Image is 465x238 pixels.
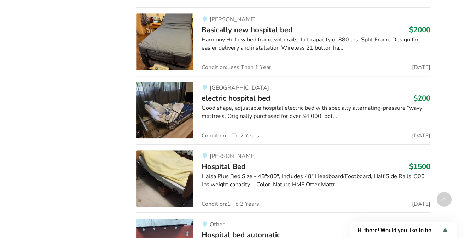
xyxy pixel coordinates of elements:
[210,152,255,160] span: [PERSON_NAME]
[409,162,430,171] h3: $1500
[136,82,193,138] img: bedroom equipment-electric hospital bed
[136,13,193,70] img: bedroom equipment-basically new hospital bed
[202,201,259,207] span: Condition: 1 To 2 Years
[358,226,449,234] button: Show survey - Hi there! Would you like to help us improve AssistList?
[202,25,292,35] span: Basically new hospital bed
[136,150,193,207] img: bedroom equipment-hospital bed
[202,133,259,138] span: Condition: 1 To 2 Years
[409,25,430,34] h3: $2000
[136,144,430,212] a: bedroom equipment-hospital bed [PERSON_NAME]Hospital Bed$1500Halsa Plus Bed Size - 48"x80", Inclu...
[202,172,430,189] div: Halsa Plus Bed Size - 48"x80", Includes 48" Headboard/Footboard, Half Side Rails. 500 lbs weight ...
[210,16,255,23] span: [PERSON_NAME]
[136,7,430,76] a: bedroom equipment-basically new hospital bed[PERSON_NAME]Basically new hospital bed$2000Harmony H...
[358,227,441,234] span: Hi there! Would you like to help us improve AssistList?
[412,133,430,138] span: [DATE]
[202,161,245,171] span: Hospital Bed
[413,93,430,103] h3: $200
[210,84,269,92] span: [GEOGRAPHIC_DATA]
[202,93,270,103] span: electric hospital bed
[202,64,271,70] span: Condition: Less Than 1 Year
[202,36,430,52] div: Harmony Hi-Low bed frame with rails: Lift capacity of 880 lbs. Split Frame Design for easier deli...
[202,104,430,120] div: Good shape, adjustable hospital electric bed with specialty alternating-pressure “wavy” mattress....
[412,64,430,70] span: [DATE]
[210,221,225,228] span: Other
[412,201,430,207] span: [DATE]
[136,76,430,144] a: bedroom equipment-electric hospital bed[GEOGRAPHIC_DATA]electric hospital bed$200Good shape, adju...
